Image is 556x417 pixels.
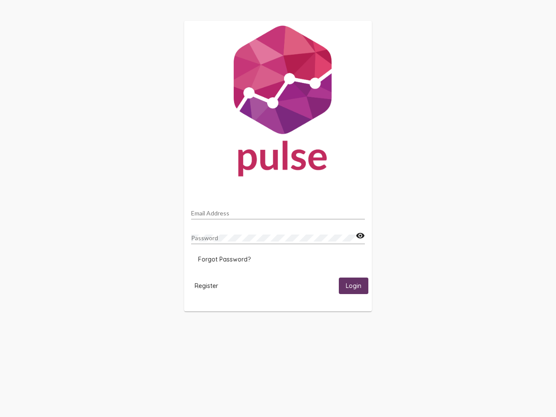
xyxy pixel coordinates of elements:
[184,21,372,185] img: Pulse For Good Logo
[339,278,368,294] button: Login
[346,282,361,290] span: Login
[198,255,251,263] span: Forgot Password?
[356,231,365,241] mat-icon: visibility
[188,278,225,294] button: Register
[191,252,258,267] button: Forgot Password?
[195,282,218,290] span: Register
